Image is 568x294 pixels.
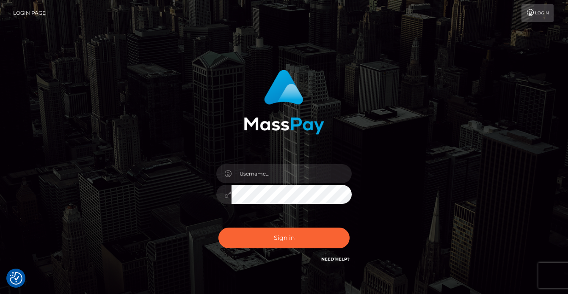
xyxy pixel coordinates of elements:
a: Login Page [13,4,46,22]
button: Sign in [218,228,350,248]
button: Consent Preferences [10,272,22,285]
a: Login [521,4,554,22]
a: Need Help? [321,256,350,262]
img: MassPay Login [244,70,324,135]
img: Revisit consent button [10,272,22,285]
input: Username... [232,164,352,183]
